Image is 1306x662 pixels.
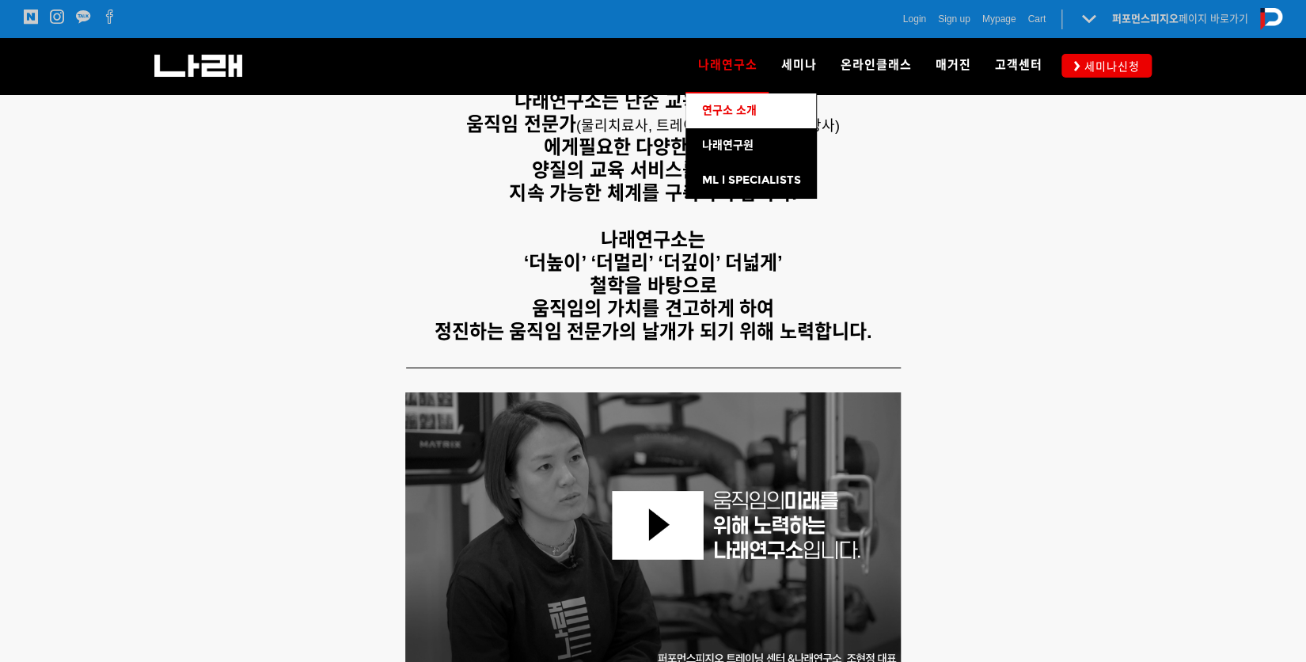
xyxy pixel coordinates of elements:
[543,136,578,158] strong: 에게
[701,104,756,117] span: 연구소 소개
[581,118,714,134] span: 물리치료사, 트레이너,
[1061,54,1152,77] a: 세미나신청
[532,298,774,319] strong: 움직임의 가치를 견고하게 하여
[828,38,923,93] a: 온라인클래스
[466,113,576,135] strong: 움직임 전문가
[685,38,769,93] a: 나래연구소
[701,139,753,152] span: 나래연구원
[701,173,800,187] span: ML l SPECIALISTS
[697,52,757,78] span: 나래연구소
[923,38,982,93] a: 매거진
[590,275,717,296] strong: 철학을 바탕으로
[514,90,792,112] strong: 나래연구소는 단순 교육기관을 넘어
[935,58,970,72] span: 매거진
[1080,59,1140,74] span: 세미나신청
[1112,13,1248,25] a: 퍼포먼스피지오페이지 바로가기
[532,159,774,181] strong: 양질의 교육 서비스를 제공하여
[982,11,1016,27] a: Mypage
[1027,11,1046,27] a: Cart
[578,136,762,158] strong: 필요한 다양한 방법론과
[685,128,816,163] a: 나래연구원
[769,38,828,93] a: 세미나
[780,58,816,72] span: 세미나
[938,11,970,27] a: Sign up
[982,38,1054,93] a: 고객센터
[576,118,714,134] span: (
[685,93,816,128] a: 연구소 소개
[903,11,926,27] a: Login
[509,182,796,204] strong: 지속 가능한 체계를 구축하려 합니다.
[524,252,783,273] strong: ‘더높이’ ‘더멀리’ ‘더깊이’ 더넓게’
[840,58,911,72] span: 온라인클래스
[435,321,872,342] strong: 정진하는 움직임 전문가의 날개가 되기 위해 노력합니다.
[994,58,1042,72] span: 고객센터
[601,229,705,250] strong: 나래연구소는
[1112,13,1179,25] strong: 퍼포먼스피지오
[685,163,816,198] a: ML l SPECIALISTS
